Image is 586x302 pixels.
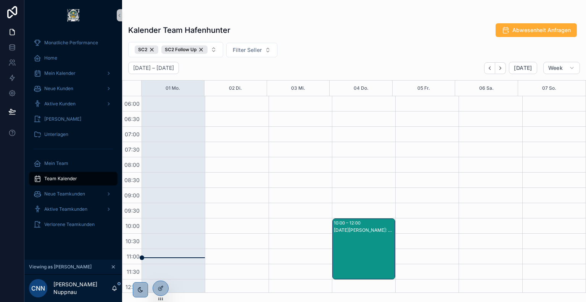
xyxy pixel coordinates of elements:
[484,62,495,74] button: Back
[512,26,571,34] span: Abwesenheit Anfragen
[29,97,118,111] a: Aktive Kunden
[161,45,208,54] button: Unselect SC_2_FOLLOW_UP
[29,36,118,50] a: Monatliche Performance
[29,218,118,231] a: Verlorene Teamkunden
[124,238,142,244] span: 10:30
[31,284,45,293] span: CNN
[123,146,142,153] span: 07:30
[29,82,118,95] a: Neue Kunden
[29,51,118,65] a: Home
[29,172,118,186] a: Team Kalender
[135,45,158,54] div: SC2
[226,43,277,57] button: Select Button
[125,253,142,260] span: 11:00
[124,223,142,229] span: 10:00
[417,81,430,96] button: 05 Fr.
[67,9,79,21] img: App logo
[53,281,111,296] p: [PERSON_NAME] Nuppnau
[29,202,118,216] a: Aktive Teamkunden
[44,176,77,182] span: Team Kalender
[354,81,369,96] button: 04 Do.
[24,31,122,241] div: scrollable content
[496,23,577,37] button: Abwesenheit Anfragen
[229,81,242,96] button: 02 Di.
[135,45,158,54] button: Unselect SC_2
[133,64,174,72] h2: [DATE] – [DATE]
[509,62,537,74] button: [DATE]
[166,81,180,96] button: 01 Mo.
[128,42,223,57] button: Select Button
[44,70,76,76] span: Mein Kalender
[29,187,118,201] a: Neue Teamkunden
[122,100,142,107] span: 06:00
[29,112,118,126] a: [PERSON_NAME]
[44,191,85,197] span: Neue Teamkunden
[233,46,262,54] span: Filter Seller
[44,86,73,92] span: Neue Kunden
[543,62,580,74] button: Week
[44,206,87,212] span: Aktive Teamkunden
[29,264,92,270] span: Viewing as [PERSON_NAME]
[128,25,230,36] h1: Kalender Team Hafenhunter
[542,81,556,96] button: 07 So.
[29,157,118,170] a: Mein Team
[44,116,81,122] span: [PERSON_NAME]
[122,116,142,122] span: 06:30
[123,131,142,137] span: 07:00
[514,65,532,71] span: [DATE]
[333,219,395,279] div: 10:00 – 12:00[DATE][PERSON_NAME]: SC2
[44,221,95,228] span: Verlorene Teamkunden
[161,45,208,54] div: SC2 Follow Up
[44,101,76,107] span: Aktive Kunden
[29,66,118,80] a: Mein Kalender
[29,128,118,141] a: Unterlagen
[122,177,142,183] span: 08:30
[44,55,57,61] span: Home
[495,62,506,74] button: Next
[291,81,305,96] button: 03 Mi.
[125,268,142,275] span: 11:30
[334,219,362,227] div: 10:00 – 12:00
[44,131,68,137] span: Unterlagen
[122,207,142,214] span: 09:30
[334,227,394,233] div: [DATE][PERSON_NAME]: SC2
[122,192,142,199] span: 09:00
[124,284,142,290] span: 12:00
[122,161,142,168] span: 08:00
[548,65,563,71] span: Week
[44,160,68,166] span: Mein Team
[479,81,494,96] button: 06 Sa.
[44,40,98,46] span: Monatliche Performance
